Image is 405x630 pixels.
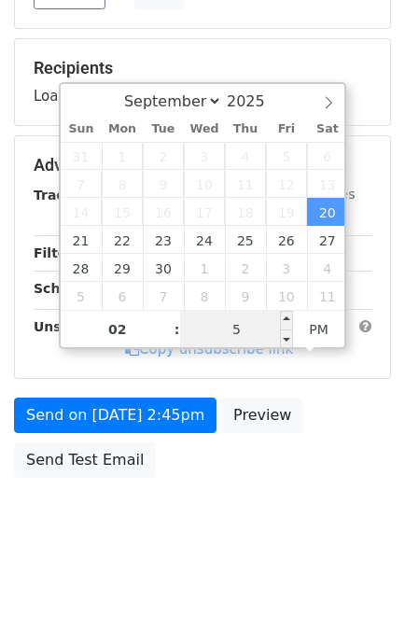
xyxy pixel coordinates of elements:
[293,311,344,348] span: Click to toggle
[307,282,348,310] span: October 11, 2025
[61,254,102,282] span: September 28, 2025
[307,170,348,198] span: September 13, 2025
[34,319,125,334] strong: Unsubscribe
[102,226,143,254] span: September 22, 2025
[143,226,184,254] span: September 23, 2025
[61,198,102,226] span: September 14, 2025
[266,198,307,226] span: September 19, 2025
[307,254,348,282] span: October 4, 2025
[225,254,266,282] span: October 2, 2025
[61,311,175,348] input: Hour
[125,341,293,357] a: Copy unsubscribe link
[143,123,184,135] span: Tue
[266,282,307,310] span: October 10, 2025
[61,226,102,254] span: September 21, 2025
[180,311,294,348] input: Minute
[266,123,307,135] span: Fri
[225,198,266,226] span: September 18, 2025
[184,282,225,310] span: October 8, 2025
[102,198,143,226] span: September 15, 2025
[225,170,266,198] span: September 11, 2025
[143,282,184,310] span: October 7, 2025
[225,226,266,254] span: September 25, 2025
[102,282,143,310] span: October 6, 2025
[307,123,348,135] span: Sat
[143,170,184,198] span: September 9, 2025
[221,398,303,433] a: Preview
[225,282,266,310] span: October 9, 2025
[184,198,225,226] span: September 17, 2025
[184,254,225,282] span: October 1, 2025
[102,254,143,282] span: September 29, 2025
[307,198,348,226] span: September 20, 2025
[34,155,371,175] h5: Advanced
[266,254,307,282] span: October 3, 2025
[34,245,81,260] strong: Filters
[14,398,216,433] a: Send on [DATE] 2:45pm
[61,282,102,310] span: October 5, 2025
[61,142,102,170] span: August 31, 2025
[102,123,143,135] span: Mon
[184,142,225,170] span: September 3, 2025
[143,142,184,170] span: September 2, 2025
[14,442,156,478] a: Send Test Email
[34,58,371,106] div: Loading...
[34,281,101,296] strong: Schedule
[266,142,307,170] span: September 5, 2025
[61,170,102,198] span: September 7, 2025
[184,123,225,135] span: Wed
[34,58,371,78] h5: Recipients
[184,170,225,198] span: September 10, 2025
[266,226,307,254] span: September 26, 2025
[175,311,180,348] span: :
[222,92,289,110] input: Year
[225,123,266,135] span: Thu
[312,540,405,630] iframe: Chat Widget
[61,123,102,135] span: Sun
[225,142,266,170] span: September 4, 2025
[34,188,96,203] strong: Tracking
[307,142,348,170] span: September 6, 2025
[102,170,143,198] span: September 8, 2025
[307,226,348,254] span: September 27, 2025
[143,254,184,282] span: September 30, 2025
[184,226,225,254] span: September 24, 2025
[102,142,143,170] span: September 1, 2025
[143,198,184,226] span: September 16, 2025
[266,170,307,198] span: September 12, 2025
